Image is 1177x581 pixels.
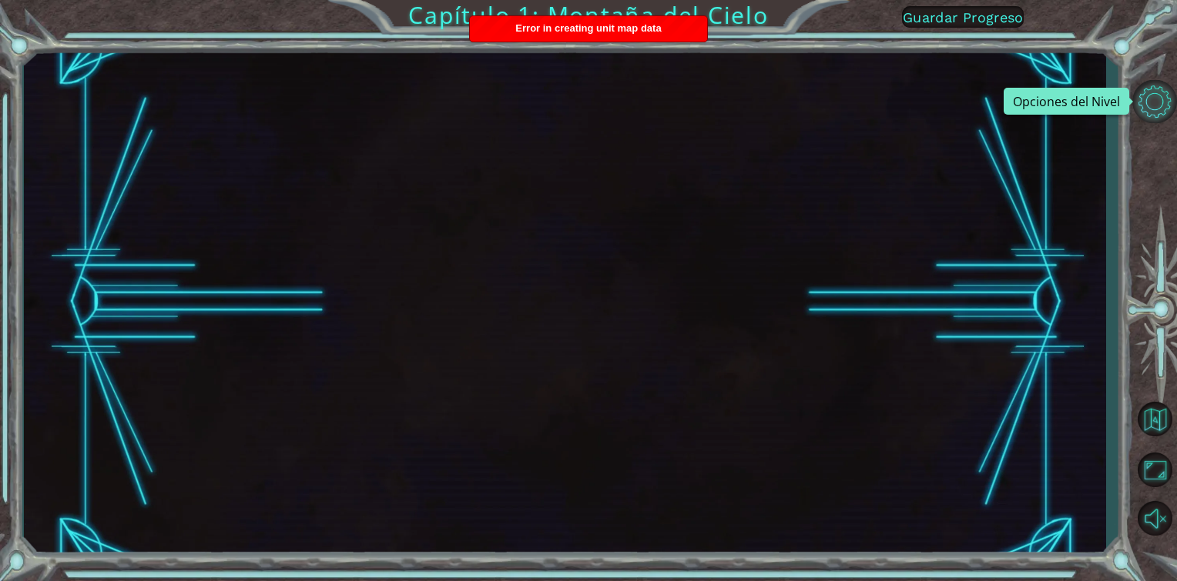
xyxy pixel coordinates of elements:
[1132,448,1177,492] button: Maximizar Navegador
[515,22,661,34] span: Error in creating unit map data
[902,6,1024,28] button: Guardar Progreso
[1132,80,1177,124] button: Opciones del Nivel
[1004,88,1129,115] div: Opciones del Nivel
[1132,397,1177,442] button: Volver al Mapa
[903,9,1024,25] span: Guardar Progreso
[1132,395,1177,446] a: Volver al Mapa
[1132,496,1177,540] button: Activar sonido.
